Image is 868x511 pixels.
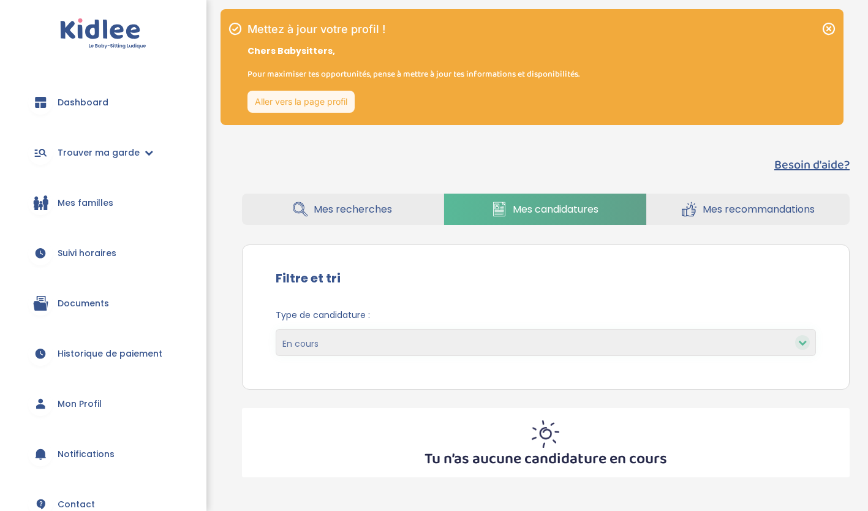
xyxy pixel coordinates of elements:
[18,281,188,325] a: Documents
[774,156,850,174] button: Besoin d'aide?
[58,398,102,411] span: Mon Profil
[425,448,667,471] p: Tu n’as aucune candidature en cours
[247,45,579,58] p: Chers Babysitters,
[532,420,559,448] img: inscription_membre_sun.png
[513,202,598,217] span: Mes candidatures
[58,197,113,210] span: Mes familles
[58,247,116,260] span: Suivi horaires
[58,498,95,511] span: Contact
[60,18,146,50] img: logo.svg
[18,131,188,175] a: Trouver ma garde
[58,96,108,109] span: Dashboard
[242,194,444,225] a: Mes recherches
[18,231,188,275] a: Suivi horaires
[703,202,815,217] span: Mes recommandations
[18,331,188,376] a: Historique de paiement
[276,269,341,287] label: Filtre et tri
[58,448,115,461] span: Notifications
[247,24,579,35] h1: Mettez à jour votre profil !
[18,382,188,426] a: Mon Profil
[276,309,817,322] span: Type de candidature :
[18,432,188,476] a: Notifications
[444,194,646,225] a: Mes candidatures
[314,202,392,217] span: Mes recherches
[58,347,162,360] span: Historique de paiement
[647,194,850,225] a: Mes recommandations
[18,181,188,225] a: Mes familles
[58,146,140,159] span: Trouver ma garde
[58,297,109,310] span: Documents
[18,80,188,124] a: Dashboard
[247,67,579,81] p: Pour maximiser tes opportunités, pense à mettre à jour tes informations et disponibilités.
[247,91,355,113] a: Aller vers la page profil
